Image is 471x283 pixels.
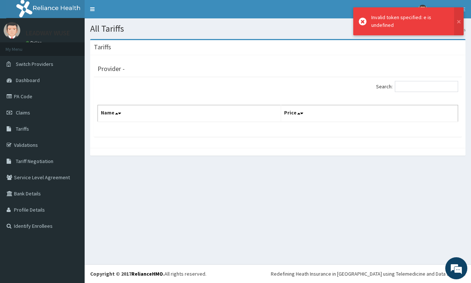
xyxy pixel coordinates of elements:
label: Search: [376,81,458,92]
img: User Image [4,22,20,39]
span: Tariff Negotiation [16,158,53,165]
footer: All rights reserved. [85,264,471,283]
a: Online [26,40,43,45]
img: User Image [418,5,427,14]
div: Redefining Heath Insurance in [GEOGRAPHIC_DATA] using Telemedicine and Data Science! [271,270,465,277]
div: Invalid token specified: e is undefined [371,14,447,29]
a: RelianceHMO [131,270,163,277]
span: Dashboard [16,77,40,84]
span: Tariffs [16,125,29,132]
input: Search: [395,81,458,92]
span: Claims [16,109,30,116]
span: LEADWAY WUSE [432,6,465,13]
th: Price [281,105,458,122]
span: Switch Providers [16,61,53,67]
h3: Provider - [98,66,125,72]
h1: All Tariffs [90,24,465,33]
th: Name [98,105,281,122]
h3: Tariffs [94,44,111,50]
p: LEADWAY WUSE [26,30,70,36]
strong: Copyright © 2017 . [90,270,164,277]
